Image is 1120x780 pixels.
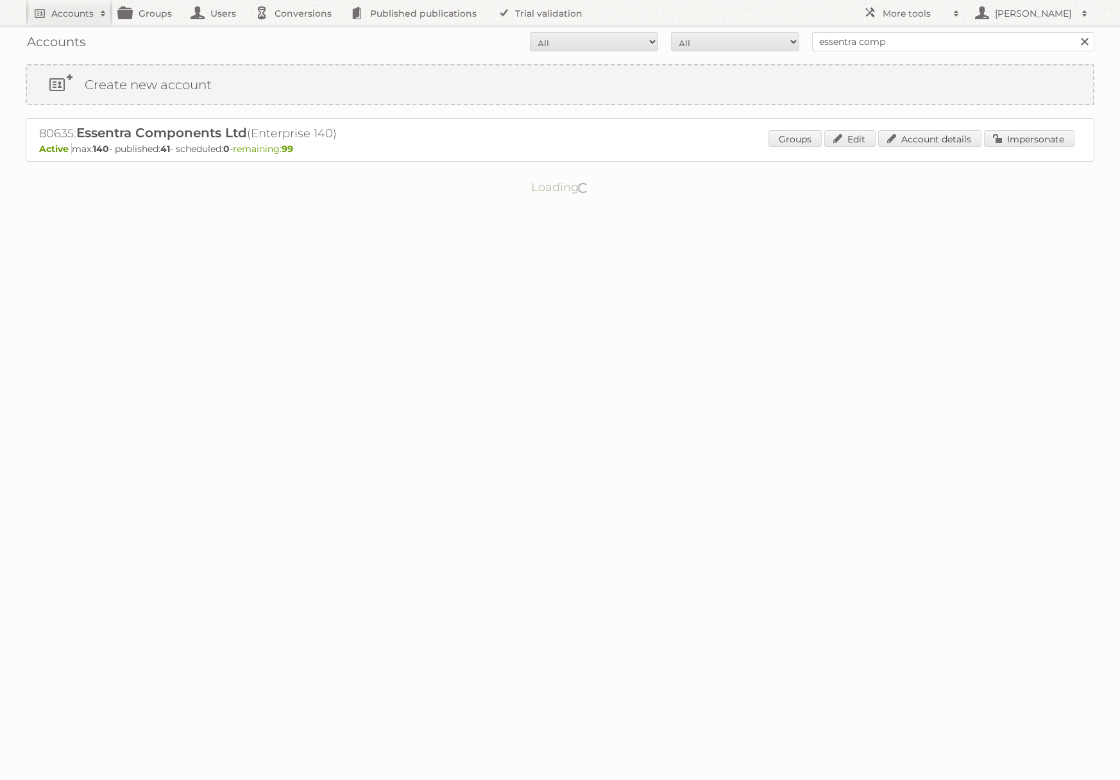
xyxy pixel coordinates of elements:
h2: [PERSON_NAME] [992,7,1075,20]
a: Create new account [27,65,1093,104]
span: Active [39,143,72,155]
p: max: - published: - scheduled: - [39,143,1081,155]
h2: Accounts [51,7,94,20]
a: Groups [768,130,822,147]
p: Loading [491,174,630,200]
h2: 80635: (Enterprise 140) [39,125,488,142]
a: Edit [824,130,876,147]
strong: 99 [282,143,293,155]
h2: More tools [883,7,947,20]
span: remaining: [233,143,293,155]
strong: 140 [93,143,109,155]
span: Essentra Components Ltd [76,125,247,140]
strong: 41 [160,143,170,155]
strong: 0 [223,143,230,155]
a: Account details [878,130,981,147]
a: Impersonate [984,130,1074,147]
